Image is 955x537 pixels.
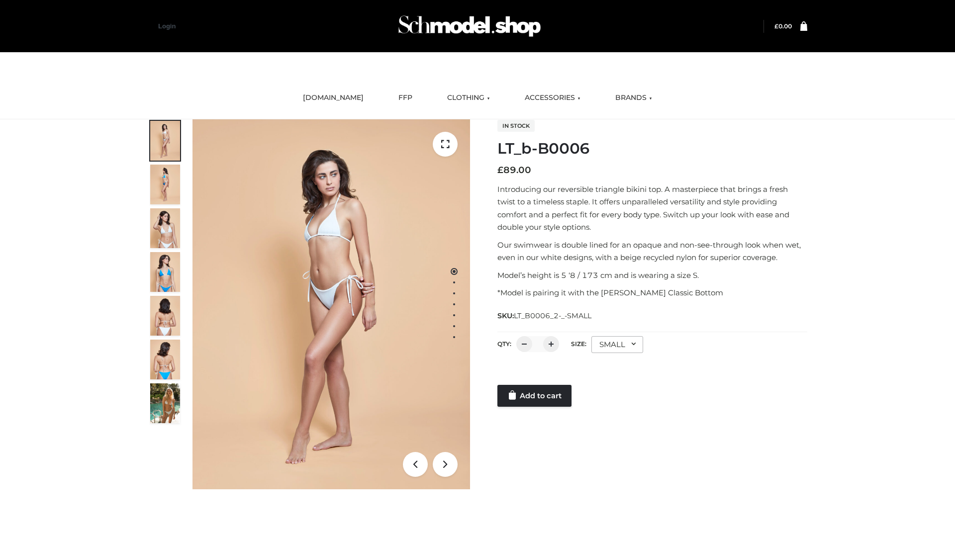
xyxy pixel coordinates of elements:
[514,311,591,320] span: LT_B0006_2-_-SMALL
[150,165,180,204] img: ArielClassicBikiniTop_CloudNine_AzureSky_OW114ECO_2-scaled.jpg
[150,296,180,336] img: ArielClassicBikiniTop_CloudNine_AzureSky_OW114ECO_7-scaled.jpg
[497,286,807,299] p: *Model is pairing it with the [PERSON_NAME] Classic Bottom
[150,340,180,379] img: ArielClassicBikiniTop_CloudNine_AzureSky_OW114ECO_8-scaled.jpg
[774,22,778,30] span: £
[497,140,807,158] h1: LT_b-B0006
[150,208,180,248] img: ArielClassicBikiniTop_CloudNine_AzureSky_OW114ECO_3-scaled.jpg
[497,269,807,282] p: Model’s height is 5 ‘8 / 173 cm and is wearing a size S.
[395,6,544,46] img: Schmodel Admin 964
[497,165,503,176] span: £
[158,22,176,30] a: Login
[497,183,807,234] p: Introducing our reversible triangle bikini top. A masterpiece that brings a fresh twist to a time...
[571,340,586,348] label: Size:
[608,87,660,109] a: BRANDS
[497,239,807,264] p: Our swimwear is double lined for an opaque and non-see-through look when wet, even in our white d...
[192,119,470,489] img: ArielClassicBikiniTop_CloudNine_AzureSky_OW114ECO_1
[774,22,792,30] bdi: 0.00
[497,310,592,322] span: SKU:
[295,87,371,109] a: [DOMAIN_NAME]
[497,385,572,407] a: Add to cart
[150,383,180,423] img: Arieltop_CloudNine_AzureSky2.jpg
[774,22,792,30] a: £0.00
[440,87,497,109] a: CLOTHING
[150,121,180,161] img: ArielClassicBikiniTop_CloudNine_AzureSky_OW114ECO_1-scaled.jpg
[591,336,643,353] div: SMALL
[517,87,588,109] a: ACCESSORIES
[497,120,535,132] span: In stock
[391,87,420,109] a: FFP
[497,165,531,176] bdi: 89.00
[150,252,180,292] img: ArielClassicBikiniTop_CloudNine_AzureSky_OW114ECO_4-scaled.jpg
[497,340,511,348] label: QTY:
